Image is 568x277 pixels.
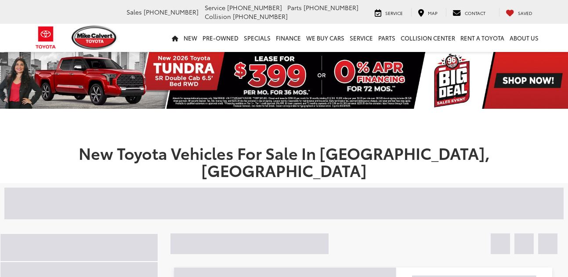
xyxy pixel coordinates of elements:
img: Toyota [29,23,62,52]
a: Home [169,24,181,52]
span: [PHONE_NUMBER] [304,3,358,12]
a: Service [368,8,409,17]
a: Specials [241,24,273,52]
span: Collision [205,12,231,21]
span: [PHONE_NUMBER] [233,12,288,21]
span: Map [428,10,438,16]
a: Service [347,24,376,52]
a: About Us [507,24,541,52]
a: Finance [273,24,304,52]
span: Service [205,3,225,12]
a: Contact [446,8,492,17]
a: Rent a Toyota [458,24,507,52]
img: Mike Calvert Toyota [72,26,118,50]
a: Pre-Owned [200,24,241,52]
span: [PHONE_NUMBER] [227,3,282,12]
a: My Saved Vehicles [499,8,539,17]
span: Service [385,10,403,16]
span: Sales [127,7,142,16]
span: Contact [465,10,485,16]
span: [PHONE_NUMBER] [144,7,199,16]
a: New [181,24,200,52]
a: Map [411,8,444,17]
span: Saved [518,10,532,16]
span: Parts [287,3,302,12]
a: Collision Center [398,24,458,52]
a: Parts [376,24,398,52]
a: WE BUY CARS [304,24,347,52]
